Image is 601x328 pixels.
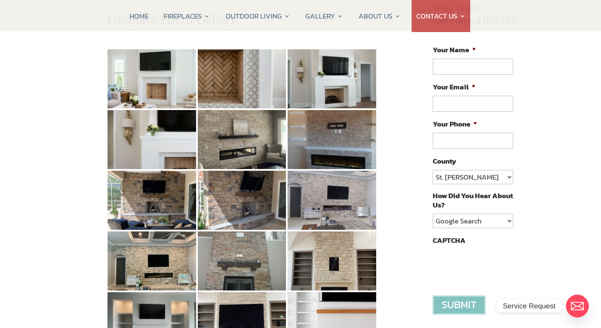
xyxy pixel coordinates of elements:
[288,231,376,290] img: 12
[433,236,466,245] label: CAPTCHA
[566,295,589,317] a: Email
[433,191,513,210] label: How Did You Hear About Us?
[433,45,476,54] label: Your Name
[433,156,456,166] label: County
[198,49,286,108] img: 2
[433,296,485,315] input: Submit
[288,171,376,230] img: 9
[108,231,196,290] img: 10
[108,171,196,230] img: 7
[108,110,196,169] img: 4
[198,231,286,290] img: 11
[288,49,376,108] img: 3
[433,119,477,129] label: Your Phone
[108,49,196,108] img: 1
[433,249,561,282] iframe: reCAPTCHA
[198,171,286,230] img: 8
[198,110,286,169] img: 5
[288,110,376,169] img: 6
[433,82,475,91] label: Your Email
